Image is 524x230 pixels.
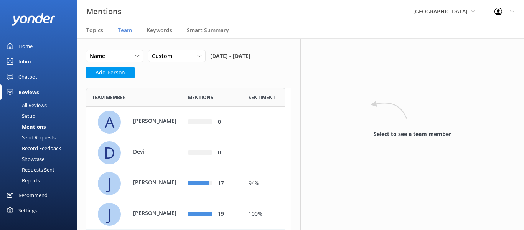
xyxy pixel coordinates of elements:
div: Chatbot [18,69,37,84]
div: J [98,172,121,195]
div: Send Requests [5,132,56,143]
div: - [249,149,279,157]
div: Requests Sent [5,164,54,175]
div: Reports [5,175,40,186]
div: 100% [249,210,279,218]
img: yonder-white-logo.png [12,13,56,26]
p: [PERSON_NAME] [133,209,183,217]
div: row [86,168,285,199]
span: Team [118,26,132,34]
div: D [98,141,121,164]
div: - [249,118,279,126]
div: Inbox [18,54,32,69]
div: Mentions [5,121,46,132]
span: Topics [86,26,103,34]
div: 0 [218,118,237,126]
div: 19 [218,210,237,218]
span: Name [90,52,110,60]
a: Showcase [5,154,77,164]
div: 94% [249,179,279,188]
div: J [98,203,121,226]
a: Setup [5,111,77,121]
div: row [86,107,285,137]
a: Record Feedback [5,143,77,154]
div: Reviews [18,84,39,100]
span: [GEOGRAPHIC_DATA] [413,8,468,15]
div: 0 [218,149,237,157]
span: Team member [92,94,126,101]
a: All Reviews [5,100,77,111]
div: row [86,199,285,230]
h3: Mentions [86,5,122,18]
span: Sentiment [249,94,275,101]
div: Showcase [5,154,44,164]
div: Home [18,38,33,54]
div: Setup [5,111,35,121]
a: Reports [5,175,77,186]
p: Devin [133,147,183,156]
a: Send Requests [5,132,77,143]
a: Requests Sent [5,164,77,175]
button: Add Person [86,67,135,78]
div: Record Feedback [5,143,61,154]
span: [DATE] - [DATE] [210,50,250,62]
span: Mentions [188,94,213,101]
a: Mentions [5,121,77,132]
div: All Reviews [5,100,47,111]
span: Keywords [147,26,172,34]
div: 17 [218,179,237,188]
p: [PERSON_NAME] [133,117,183,125]
div: Settings [18,203,37,218]
span: Custom [152,52,177,60]
span: Smart Summary [187,26,229,34]
div: A [98,111,121,134]
div: Recommend [18,187,48,203]
div: row [86,137,285,168]
p: [PERSON_NAME] [133,178,183,187]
